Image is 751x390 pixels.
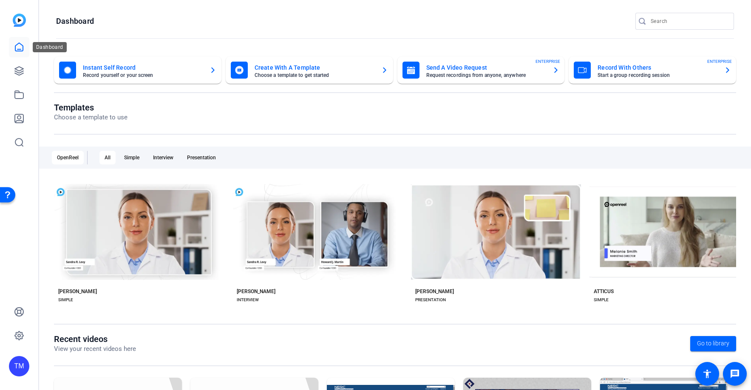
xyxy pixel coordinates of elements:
span: ENTERPRISE [536,58,560,65]
button: Record With OthersStart a group recording sessionENTERPRISE [569,57,736,84]
a: Go to library [690,336,736,351]
div: SIMPLE [58,297,73,303]
div: Presentation [182,151,221,164]
button: Create With A TemplateChoose a template to get started [226,57,393,84]
div: Simple [119,151,145,164]
mat-card-subtitle: Start a group recording session [598,73,717,78]
mat-card-subtitle: Record yourself or your screen [83,73,203,78]
h1: Templates [54,102,128,113]
span: ENTERPRISE [707,58,732,65]
mat-icon: accessibility [702,369,712,379]
mat-card-title: Create With A Template [255,62,374,73]
h1: Dashboard [56,16,94,26]
div: [PERSON_NAME] [415,288,454,295]
div: [PERSON_NAME] [58,288,97,295]
div: TM [9,356,29,376]
input: Search [651,16,727,26]
div: OpenReel [52,151,84,164]
mat-icon: message [730,369,740,379]
div: [PERSON_NAME] [237,288,275,295]
button: Send A Video RequestRequest recordings from anyone, anywhereENTERPRISE [397,57,565,84]
div: All [99,151,116,164]
div: INTERVIEW [237,297,259,303]
p: Choose a template to use [54,113,128,122]
mat-card-title: Record With Others [598,62,717,73]
h1: Recent videos [54,334,136,344]
mat-card-title: Instant Self Record [83,62,203,73]
div: Dashboard [33,42,67,52]
button: Instant Self RecordRecord yourself or your screen [54,57,221,84]
span: Go to library [697,339,729,348]
div: Interview [148,151,179,164]
p: View your recent videos here [54,344,136,354]
img: blue-gradient.svg [13,14,26,27]
div: PRESENTATION [415,297,446,303]
mat-card-subtitle: Choose a template to get started [255,73,374,78]
div: SIMPLE [594,297,609,303]
mat-card-title: Send A Video Request [426,62,546,73]
mat-card-subtitle: Request recordings from anyone, anywhere [426,73,546,78]
div: ATTICUS [594,288,614,295]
